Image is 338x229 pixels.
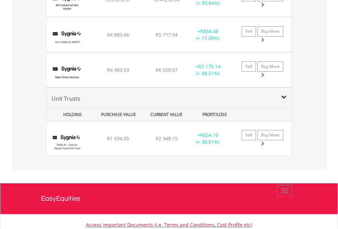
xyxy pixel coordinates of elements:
[257,26,283,37] a: Buy More
[107,67,129,73] span: R4 483.53
[191,108,238,121] div: PROFIT/LOSS
[86,221,252,228] a: Access Important Documents (i.e. Terms and Conditions, Cost Profile etc)
[200,28,218,34] span: R834.48
[242,130,256,140] a: Sell
[47,108,94,121] div: HOLDING
[242,61,256,72] a: Sell
[187,28,229,42] div: + (+ 17.09%)
[143,108,190,121] div: CURRENT VALUE
[257,61,283,72] a: Buy More
[50,61,84,85] img: TFSA.SYGCN.png
[257,130,283,140] a: Buy More
[200,132,218,138] span: R654.10
[52,95,80,102] span: Unit Trusts
[156,67,178,73] span: R6 658.67
[187,63,229,77] div: + (+ 48.51%)
[41,183,297,214] a: EasyEquities
[50,130,84,154] img: UT.ZA.SYGLB.png
[156,31,178,38] span: R5 717.94
[187,132,229,145] div: + (+ 38.61%)
[95,108,142,121] div: PURCHASE VALUE
[107,31,129,38] span: R4 883.46
[242,26,256,37] a: Sell
[156,135,178,142] span: R2 348.15
[107,135,129,142] span: R1 694.05
[50,26,84,50] img: TFSA.SYFANG.png
[198,63,220,70] span: R2 175.14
